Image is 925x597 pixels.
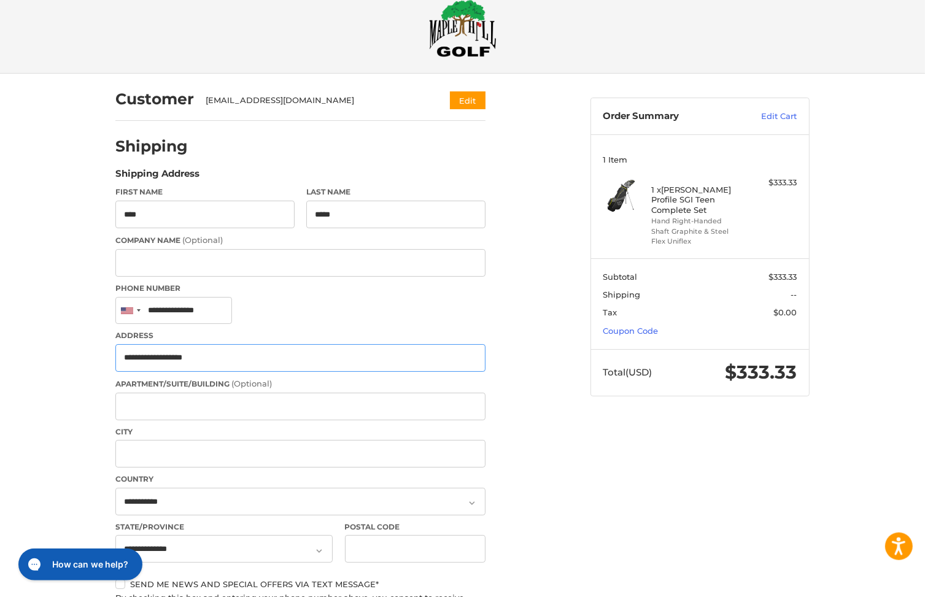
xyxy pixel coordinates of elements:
span: Subtotal [603,272,638,282]
label: State/Province [115,522,333,533]
span: $0.00 [774,307,797,317]
label: Postal Code [345,522,486,533]
li: Shaft Graphite & Steel [652,226,746,237]
span: Total (USD) [603,366,652,378]
a: Coupon Code [603,326,659,336]
span: $333.33 [726,361,797,383]
div: $333.33 [749,177,797,189]
div: United States: +1 [116,298,144,324]
li: Flex Uniflex [652,236,746,247]
label: Last Name [306,187,486,198]
button: Edit [450,91,486,109]
span: -- [791,290,797,299]
a: Edit Cart [735,110,797,123]
div: [EMAIL_ADDRESS][DOMAIN_NAME] [206,94,427,107]
h2: Shipping [115,137,188,156]
h2: Customer [115,90,194,109]
h3: Order Summary [603,110,735,123]
label: Company Name [115,234,486,247]
label: Send me news and special offers via text message* [115,579,486,589]
label: First Name [115,187,295,198]
label: Country [115,474,486,485]
small: (Optional) [182,235,223,245]
h4: 1 x [PERSON_NAME] Profile SGI Teen Complete Set [652,185,746,215]
h3: 1 Item [603,155,797,164]
span: Tax [603,307,617,317]
span: $333.33 [769,272,797,282]
li: Hand Right-Handed [652,216,746,226]
label: Apartment/Suite/Building [115,378,486,390]
legend: Shipping Address [115,167,199,187]
label: Address [115,330,486,341]
span: Shipping [603,290,641,299]
label: Phone Number [115,283,486,294]
label: City [115,426,486,437]
iframe: Gorgias live chat messenger [12,544,145,585]
small: (Optional) [231,379,272,388]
